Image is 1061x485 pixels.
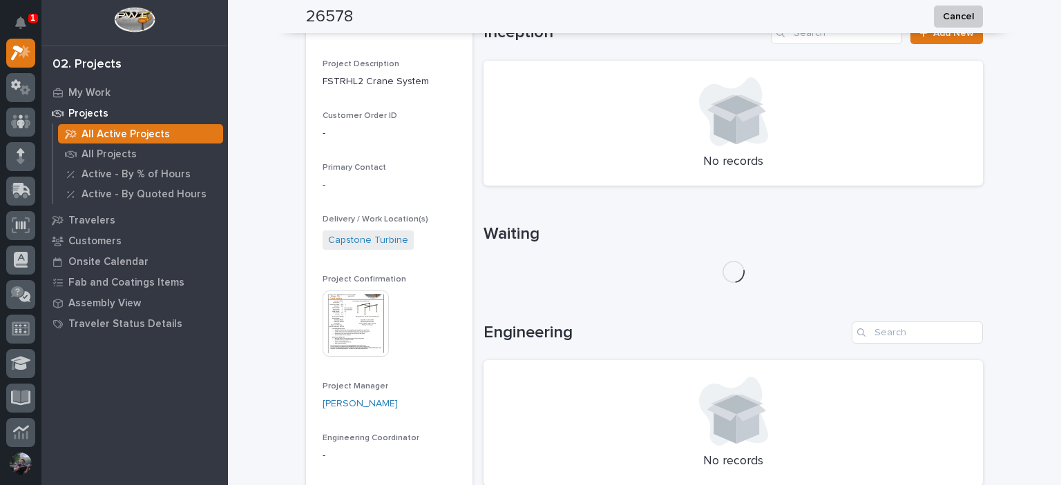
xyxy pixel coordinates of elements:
h1: Waiting [484,224,983,244]
button: Notifications [6,8,35,37]
a: Onsite Calendar [41,251,228,272]
p: Fab and Coatings Items [68,277,184,289]
button: users-avatar [6,449,35,478]
span: Project Confirmation [323,275,406,284]
h2: 26578 [306,7,353,27]
a: Projects [41,103,228,123]
p: All Active Projects [82,128,170,141]
p: Customers [68,235,122,248]
p: 1 [30,13,35,23]
p: Active - By Quoted Hours [82,188,207,201]
a: Assembly View [41,293,228,313]
p: No records [500,155,966,170]
a: Fab and Coatings Items [41,272,228,293]
img: Workspace Logo [114,7,155,32]
a: All Active Projects [53,124,228,143]
p: All Projects [82,148,137,161]
a: Active - By Quoted Hours [53,184,228,204]
h1: Engineering [484,323,846,343]
p: Travelers [68,215,115,227]
p: - [323,448,456,463]
p: FSTRHL2 Crane System [323,75,456,89]
p: Traveler Status Details [68,318,182,330]
p: No records [500,454,966,469]
span: Engineering Coordinator [323,434,419,442]
p: - [323,178,456,192]
div: Notifications1 [17,17,35,39]
p: My Work [68,87,111,99]
button: Cancel [934,6,983,28]
p: Projects [68,108,108,120]
a: [PERSON_NAME] [323,397,398,411]
span: Delivery / Work Location(s) [323,215,428,224]
a: Travelers [41,210,228,230]
span: Cancel [943,8,974,25]
p: Active - By % of Hours [82,168,191,181]
p: - [323,126,456,141]
p: Onsite Calendar [68,256,149,268]
p: Assembly View [68,297,141,310]
span: Project Manager [323,382,388,390]
a: All Projects [53,144,228,164]
div: 02. Projects [52,57,122,72]
input: Search [852,321,983,344]
a: Capstone Turbine [328,233,408,248]
span: Customer Order ID [323,112,397,120]
a: Traveler Status Details [41,313,228,334]
span: Project Description [323,60,399,68]
a: Active - By % of Hours [53,164,228,184]
a: Customers [41,230,228,251]
a: My Work [41,82,228,103]
span: Primary Contact [323,164,386,172]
